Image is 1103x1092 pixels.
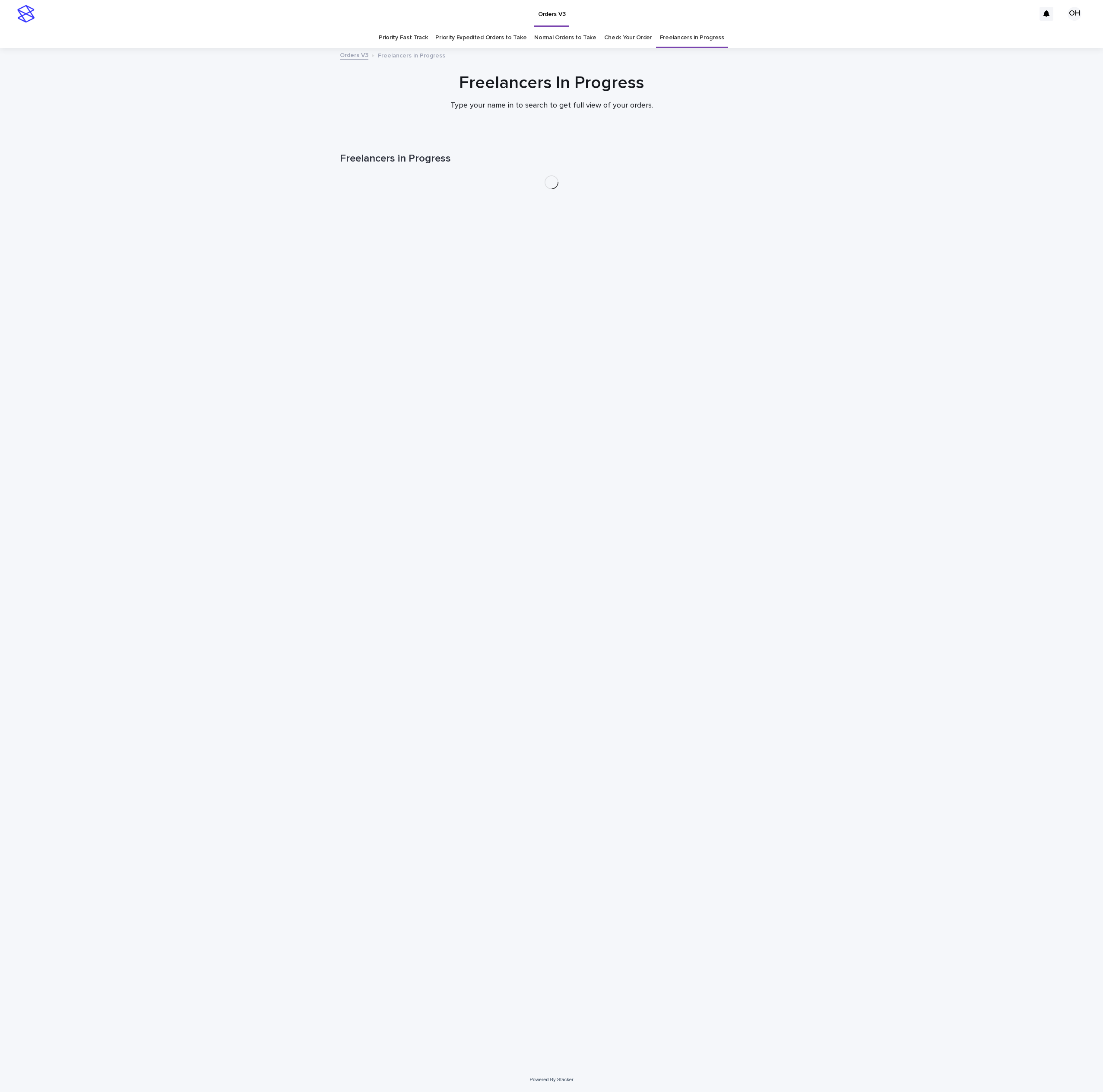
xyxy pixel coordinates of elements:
[604,28,652,48] a: Check Your Order
[660,28,724,48] a: Freelancers in Progress
[340,73,763,93] h1: Freelancers In Progress
[1068,7,1081,21] div: OH
[340,50,368,60] a: Orders V3
[378,50,445,60] p: Freelancers in Progress
[435,28,526,48] a: Priority Expedited Orders to Take
[340,152,763,165] h1: Freelancers in Progress
[379,101,724,111] p: Type your name in to search to get full view of your orders.
[534,28,596,48] a: Normal Orders to Take
[379,28,428,48] a: Priority Fast Track
[529,1077,573,1082] a: Powered By Stacker
[17,5,35,22] img: stacker-logo-s-only.png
